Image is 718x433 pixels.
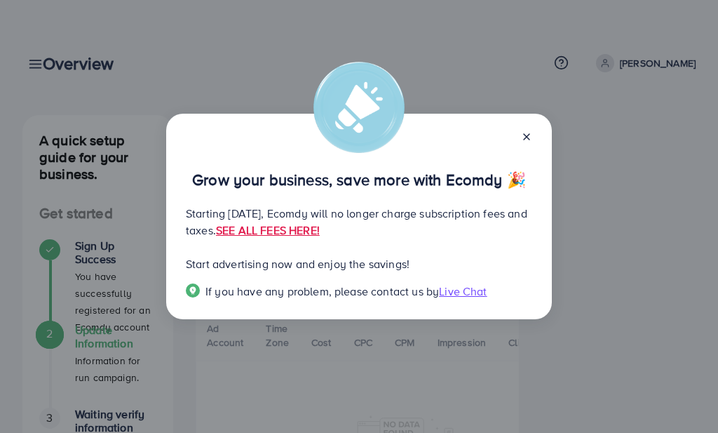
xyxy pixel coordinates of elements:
p: Starting [DATE], Ecomdy will no longer charge subscription fees and taxes. [186,205,532,239]
span: If you have any problem, please contact us by [205,284,439,299]
a: SEE ALL FEES HERE! [216,222,320,238]
span: Live Chat [439,284,487,299]
p: Start advertising now and enjoy the savings! [186,255,532,272]
img: Popup guide [186,284,200,298]
p: Grow your business, save more with Ecomdy 🎉 [186,171,532,188]
img: alert [313,62,405,153]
